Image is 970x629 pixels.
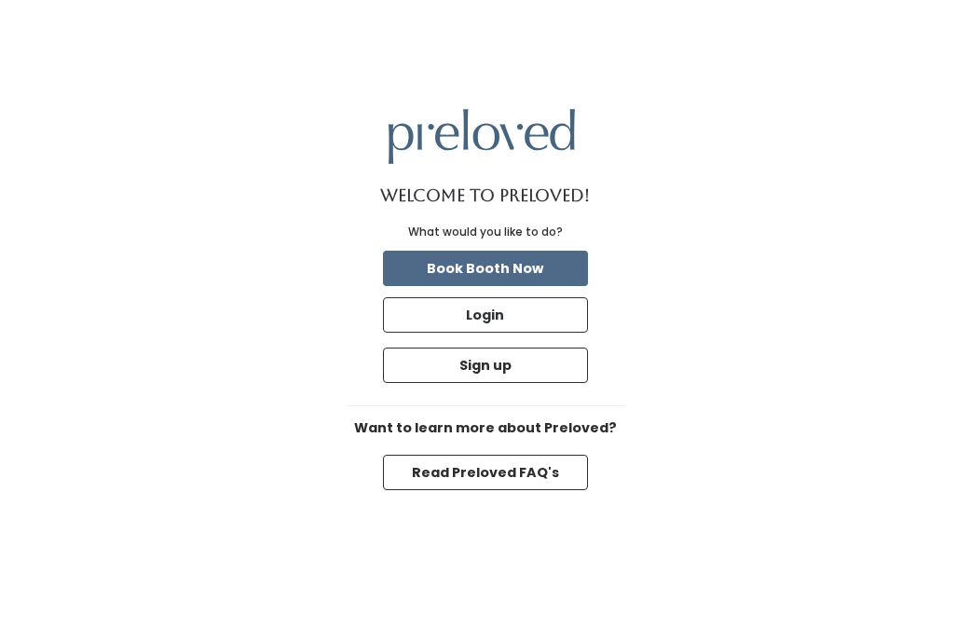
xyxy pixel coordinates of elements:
[408,224,563,240] div: What would you like to do?
[379,294,592,336] a: Login
[389,109,575,164] img: preloved logo
[383,297,588,333] button: Login
[383,348,588,383] button: Sign up
[379,344,592,387] a: Sign up
[380,186,590,205] h1: Welcome to Preloved!
[383,455,588,490] button: Read Preloved FAQ's
[346,421,625,436] h6: Want to learn more about Preloved?
[383,251,588,286] button: Book Booth Now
